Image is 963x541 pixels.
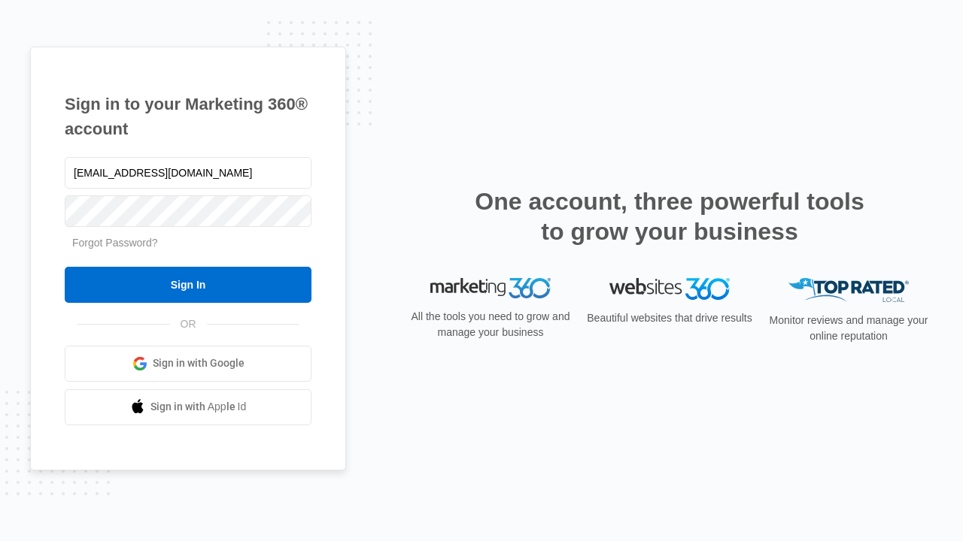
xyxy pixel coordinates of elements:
[609,278,730,300] img: Websites 360
[788,278,909,303] img: Top Rated Local
[65,92,311,141] h1: Sign in to your Marketing 360® account
[764,313,933,344] p: Monitor reviews and manage your online reputation
[65,389,311,425] a: Sign in with Apple Id
[65,157,311,189] input: Email
[150,399,247,415] span: Sign in with Apple Id
[65,267,311,303] input: Sign In
[72,237,158,249] a: Forgot Password?
[585,310,754,326] p: Beautiful websites that drive results
[430,278,551,299] img: Marketing 360
[153,355,245,371] span: Sign in with Google
[470,186,869,246] h2: One account, three powerful tools to grow your business
[170,316,207,332] span: OR
[65,346,311,382] a: Sign in with Google
[406,309,575,340] p: All the tools you need to grow and manage your business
